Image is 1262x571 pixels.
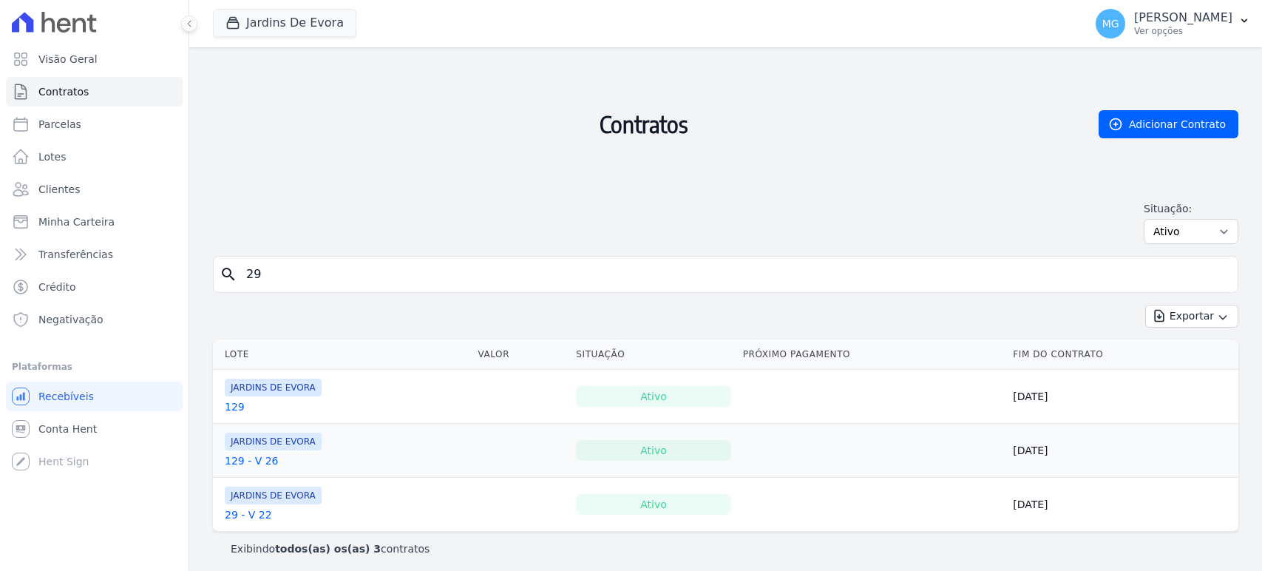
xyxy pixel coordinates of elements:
div: Ativo [576,386,730,407]
th: Situação [570,339,736,370]
a: Clientes [6,175,183,204]
label: Situação: [1144,201,1238,216]
span: JARDINS DE EVORA [225,379,322,396]
span: MG [1102,18,1119,29]
a: Lotes [6,142,183,172]
span: Lotes [38,149,67,164]
a: Minha Carteira [6,207,183,237]
input: Buscar por nome do lote [237,260,1232,289]
h2: Contratos [213,59,1075,189]
span: Parcelas [38,117,81,132]
a: 129 - V 26 [225,453,279,468]
a: Recebíveis [6,382,183,411]
span: Visão Geral [38,52,98,67]
span: Negativação [38,312,104,327]
td: [DATE] [1007,478,1238,532]
a: 129 [225,399,245,414]
a: 29 - V 22 [225,507,272,522]
a: Negativação [6,305,183,334]
div: Ativo [576,440,730,461]
span: Transferências [38,247,113,262]
a: Contratos [6,77,183,107]
td: [DATE] [1007,370,1238,424]
a: Parcelas [6,109,183,139]
span: Clientes [38,182,80,197]
span: Crédito [38,280,76,294]
a: Transferências [6,240,183,269]
button: MG [PERSON_NAME] Ver opções [1084,3,1262,44]
div: Plataformas [12,358,177,376]
b: todos(as) os(as) 3 [275,543,381,555]
th: Valor [472,339,570,370]
span: JARDINS DE EVORA [225,433,322,450]
span: Recebíveis [38,389,94,404]
a: Conta Hent [6,414,183,444]
a: Adicionar Contrato [1099,110,1238,138]
div: Ativo [576,494,730,515]
button: Jardins De Evora [213,9,356,37]
th: Lote [213,339,472,370]
button: Exportar [1145,305,1238,328]
a: Crédito [6,272,183,302]
p: Ver opções [1134,25,1232,37]
span: JARDINS DE EVORA [225,487,322,504]
th: Fim do Contrato [1007,339,1238,370]
th: Próximo Pagamento [737,339,1008,370]
span: Minha Carteira [38,214,115,229]
p: [PERSON_NAME] [1134,10,1232,25]
p: Exibindo contratos [231,541,430,556]
td: [DATE] [1007,424,1238,478]
span: Conta Hent [38,422,97,436]
a: Visão Geral [6,44,183,74]
i: search [220,266,237,283]
span: Contratos [38,84,89,99]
